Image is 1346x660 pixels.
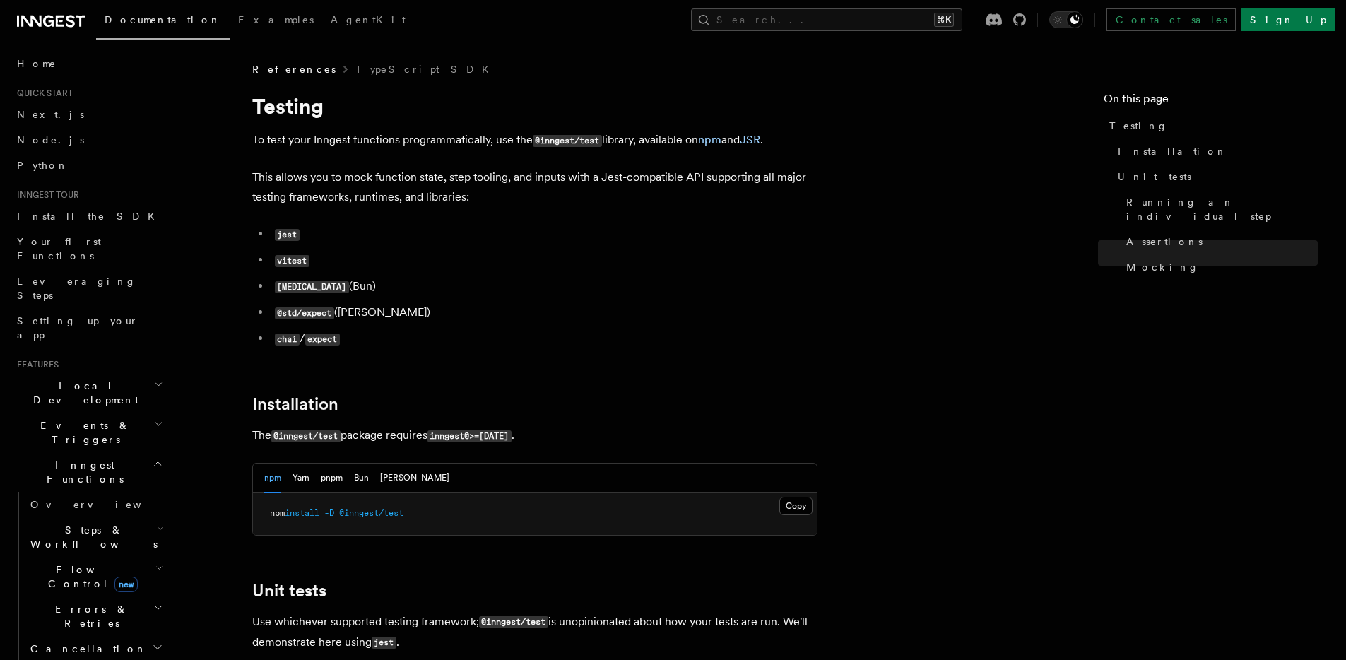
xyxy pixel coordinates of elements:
a: Install the SDK [11,204,166,229]
span: Errors & Retries [25,602,153,630]
a: Running an individual step [1121,189,1318,229]
button: Flow Controlnew [25,557,166,596]
span: Overview [30,499,176,510]
button: Steps & Workflows [25,517,166,557]
code: jest [275,229,300,241]
a: Installation [252,394,338,414]
code: [MEDICAL_DATA] [275,281,349,293]
span: AgentKit [331,14,406,25]
span: Node.js [17,134,84,146]
span: Testing [1109,119,1168,133]
span: Local Development [11,379,154,407]
a: Your first Functions [11,229,166,269]
li: ([PERSON_NAME]) [271,302,817,323]
button: [PERSON_NAME] [380,464,449,493]
a: Installation [1112,139,1318,164]
code: @std/expect [275,307,334,319]
a: Unit tests [1112,164,1318,189]
code: @inngest/test [271,430,341,442]
span: Events & Triggers [11,418,154,447]
code: inngest@>=[DATE] [427,430,512,442]
button: Bun [354,464,369,493]
span: npm [270,508,285,518]
a: Python [11,153,166,178]
span: Inngest Functions [11,458,153,486]
p: The package requires . [252,425,817,446]
h4: On this page [1104,90,1318,113]
a: npm [698,133,721,146]
button: Toggle dark mode [1049,11,1083,28]
span: Flow Control [25,562,155,591]
span: Steps & Workflows [25,523,158,551]
button: Inngest Functions [11,452,166,492]
span: Running an individual step [1126,195,1318,223]
a: Home [11,51,166,76]
a: Testing [1104,113,1318,139]
button: npm [264,464,281,493]
code: expect [305,334,340,346]
a: Node.js [11,127,166,153]
span: @inngest/test [339,508,403,518]
span: Documentation [105,14,221,25]
code: vitest [275,255,309,267]
span: Home [17,57,57,71]
span: Quick start [11,88,73,99]
a: JSR [740,133,760,146]
button: Search...⌘K [691,8,962,31]
li: / [271,329,817,349]
span: Setting up your app [17,315,138,341]
p: This allows you to mock function state, step tooling, and inputs with a Jest-compatible API suppo... [252,167,817,207]
a: Sign Up [1241,8,1335,31]
a: TypeScript SDK [355,62,497,76]
span: Leveraging Steps [17,276,136,301]
span: Mocking [1126,260,1199,274]
a: Setting up your app [11,308,166,348]
a: Next.js [11,102,166,127]
p: To test your Inngest functions programmatically, use the library, available on and . [252,130,817,151]
span: -D [324,508,334,518]
span: Assertions [1126,235,1203,249]
span: install [285,508,319,518]
a: Documentation [96,4,230,40]
code: jest [372,637,396,649]
button: Events & Triggers [11,413,166,452]
h1: Testing [252,93,817,119]
a: Assertions [1121,229,1318,254]
span: Your first Functions [17,236,101,261]
span: Inngest tour [11,189,79,201]
a: Contact sales [1106,8,1236,31]
button: Copy [779,497,813,515]
span: Python [17,160,69,171]
button: Errors & Retries [25,596,166,636]
a: Unit tests [252,581,326,601]
a: Mocking [1121,254,1318,280]
code: chai [275,334,300,346]
span: Unit tests [1118,170,1191,184]
a: Examples [230,4,322,38]
button: Yarn [293,464,309,493]
span: Features [11,359,59,370]
button: pnpm [321,464,343,493]
p: Use whichever supported testing framework; is unopinionated about how your tests are run. We'll d... [252,612,817,653]
a: Overview [25,492,166,517]
kbd: ⌘K [934,13,954,27]
a: AgentKit [322,4,414,38]
code: @inngest/test [533,135,602,147]
code: @inngest/test [479,616,548,628]
li: (Bun) [271,276,817,297]
span: References [252,62,336,76]
span: Installation [1118,144,1227,158]
span: new [114,577,138,592]
span: Examples [238,14,314,25]
button: Local Development [11,373,166,413]
span: Cancellation [25,642,147,656]
span: Install the SDK [17,211,163,222]
a: Leveraging Steps [11,269,166,308]
span: Next.js [17,109,84,120]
